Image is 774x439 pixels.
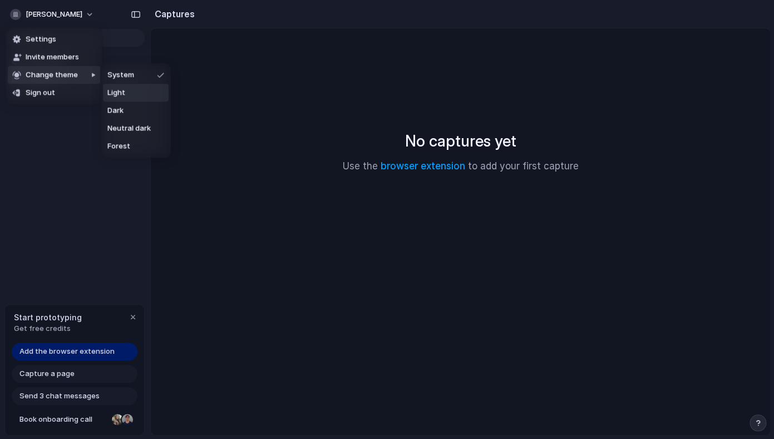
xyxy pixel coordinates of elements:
[107,105,124,116] span: Dark
[26,70,78,81] span: Change theme
[26,87,55,99] span: Sign out
[107,70,134,81] span: System
[107,123,151,134] span: Neutral dark
[26,34,56,45] span: Settings
[107,141,130,152] span: Forest
[107,87,125,99] span: Light
[26,52,79,63] span: Invite members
